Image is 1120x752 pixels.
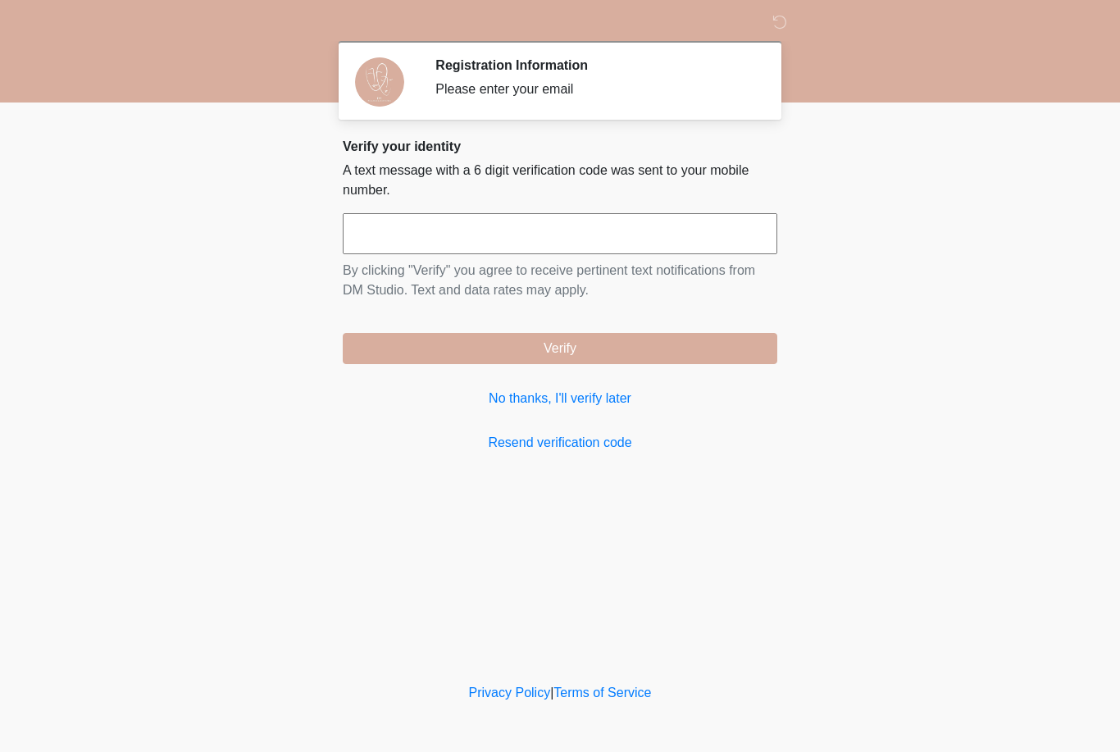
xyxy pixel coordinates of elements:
[343,433,777,453] a: Resend verification code
[343,161,777,200] p: A text message with a 6 digit verification code was sent to your mobile number.
[355,57,404,107] img: Agent Avatar
[550,686,553,700] a: |
[343,389,777,408] a: No thanks, I'll verify later
[435,57,753,73] h2: Registration Information
[343,333,777,364] button: Verify
[469,686,551,700] a: Privacy Policy
[435,80,753,99] div: Please enter your email
[553,686,651,700] a: Terms of Service
[343,261,777,300] p: By clicking "Verify" you agree to receive pertinent text notifications from DM Studio. Text and d...
[343,139,777,154] h2: Verify your identity
[326,12,348,33] img: DM Studio Logo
